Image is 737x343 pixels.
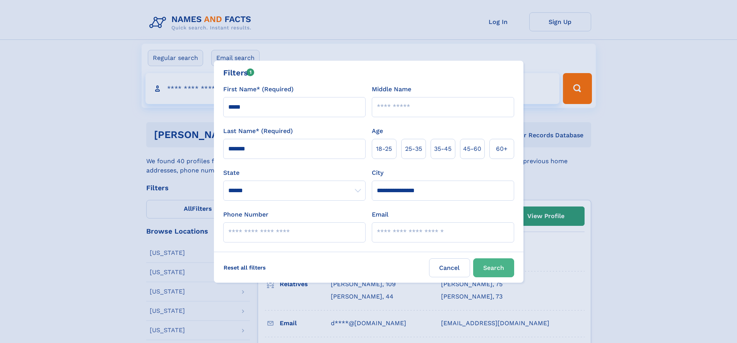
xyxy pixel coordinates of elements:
[463,144,481,154] span: 45‑60
[372,126,383,136] label: Age
[496,144,508,154] span: 60+
[223,210,268,219] label: Phone Number
[223,85,294,94] label: First Name* (Required)
[223,67,255,78] div: Filters
[372,85,411,94] label: Middle Name
[223,126,293,136] label: Last Name* (Required)
[376,144,392,154] span: 18‑25
[473,258,514,277] button: Search
[405,144,422,154] span: 25‑35
[219,258,271,277] label: Reset all filters
[434,144,451,154] span: 35‑45
[372,168,383,177] label: City
[372,210,388,219] label: Email
[223,168,366,177] label: State
[429,258,470,277] label: Cancel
